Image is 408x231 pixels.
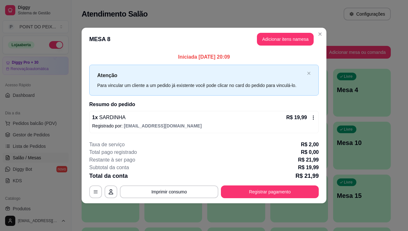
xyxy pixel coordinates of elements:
[257,33,314,46] button: Adicionar itens namesa
[307,71,311,75] span: close
[301,148,319,156] p: R$ 0,00
[298,164,319,171] p: R$ 19,99
[89,171,128,180] p: Total da conta
[307,71,311,76] button: close
[221,185,319,198] button: Registrar pagamento
[89,53,319,61] p: Iniciada [DATE] 20:09
[89,148,137,156] p: Total pago registrado
[97,82,304,89] div: Para vincular um cliente a um pedido já existente você pode clicar no card do pedido para vinculá...
[89,101,319,108] h2: Resumo do pedido
[82,28,326,51] header: MESA 8
[301,141,319,148] p: R$ 2,00
[89,156,135,164] p: Restante à ser pago
[315,29,325,39] button: Close
[92,114,126,121] p: 1 x
[97,71,304,79] p: Atenção
[298,156,319,164] p: R$ 21,99
[92,123,316,129] p: Registrado por:
[98,115,126,120] span: SARDINHA
[124,123,202,128] span: [EMAIL_ADDRESS][DOMAIN_NAME]
[89,164,129,171] p: Subtotal da conta
[89,141,125,148] p: Taxa de serviço
[286,114,307,121] p: R$ 19,99
[120,185,218,198] button: Imprimir consumo
[295,171,319,180] p: R$ 21,99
